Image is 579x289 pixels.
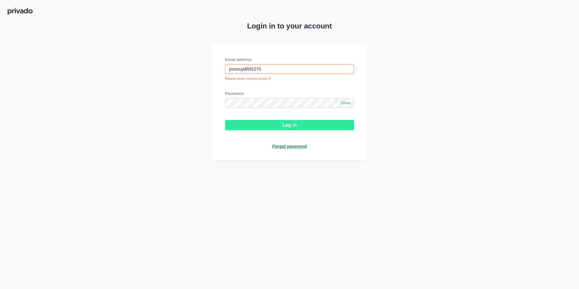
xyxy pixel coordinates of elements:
[225,76,354,81] div: Please enter correct email.!!!
[340,101,350,106] span: Show
[247,22,332,30] span: Login in to your account
[225,57,354,62] div: Email address
[225,120,354,130] button: Log in
[225,91,354,96] div: Password
[282,122,297,128] div: Log in
[272,144,307,149] a: Forgot password
[7,7,33,15] img: privado-logo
